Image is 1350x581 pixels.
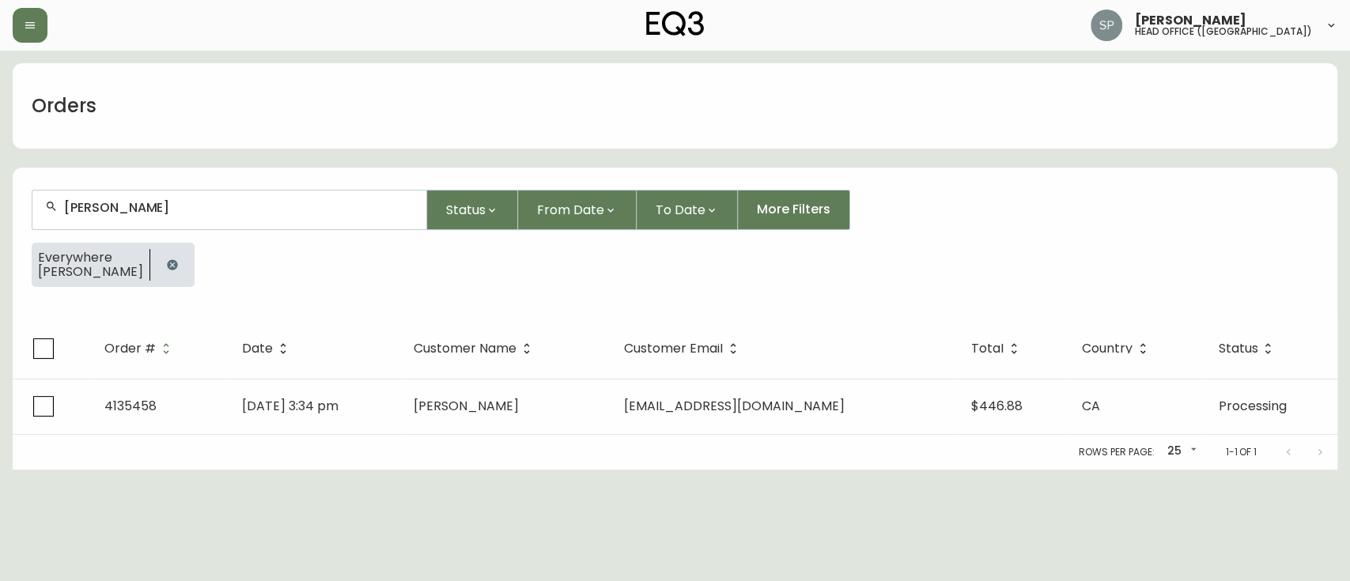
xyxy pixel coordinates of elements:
[414,397,519,415] span: [PERSON_NAME]
[104,341,176,356] span: Order #
[1218,397,1286,415] span: Processing
[104,397,157,415] span: 4135458
[1091,9,1122,41] img: 0cb179e7bf3690758a1aaa5f0aafa0b4
[1082,397,1100,415] span: CA
[971,344,1004,353] span: Total
[1082,344,1133,353] span: Country
[446,200,486,220] span: Status
[427,190,518,230] button: Status
[1079,445,1154,459] p: Rows per page:
[1135,27,1312,36] h5: head office ([GEOGRAPHIC_DATA])
[38,251,143,265] span: Everywhere
[104,344,156,353] span: Order #
[1218,341,1278,356] span: Status
[1135,14,1246,27] span: [PERSON_NAME]
[757,201,830,218] span: More Filters
[637,190,738,230] button: To Date
[32,92,96,119] h1: Orders
[624,341,743,356] span: Customer Email
[1082,341,1153,356] span: Country
[414,341,537,356] span: Customer Name
[738,190,850,230] button: More Filters
[1225,445,1257,459] p: 1-1 of 1
[537,200,604,220] span: From Date
[242,344,273,353] span: Date
[242,397,338,415] span: [DATE] 3:34 pm
[1160,439,1200,465] div: 25
[646,11,705,36] img: logo
[971,397,1023,415] span: $446.88
[624,344,723,353] span: Customer Email
[656,200,705,220] span: To Date
[1218,344,1257,353] span: Status
[971,341,1024,356] span: Total
[518,190,637,230] button: From Date
[414,344,516,353] span: Customer Name
[64,200,414,215] input: Search
[242,341,293,356] span: Date
[38,265,143,279] span: [PERSON_NAME]
[624,397,845,415] span: [EMAIL_ADDRESS][DOMAIN_NAME]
